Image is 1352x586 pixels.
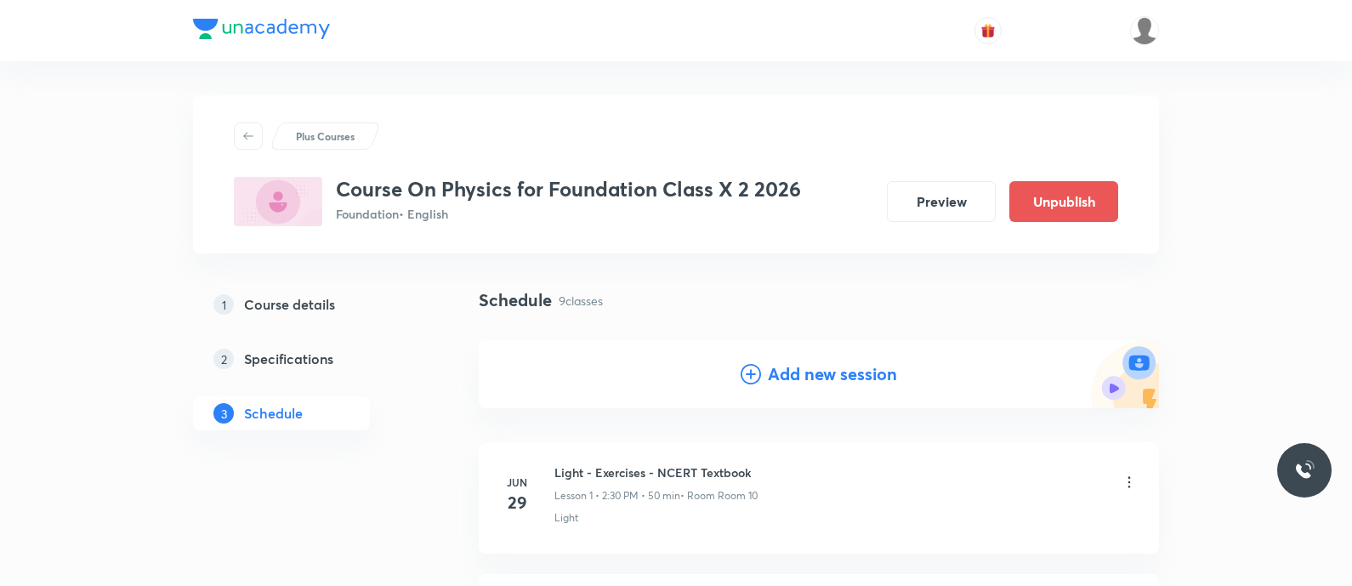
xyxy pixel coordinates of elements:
img: ttu [1294,460,1315,481]
button: Preview [887,181,996,222]
h5: Schedule [244,403,303,424]
p: 2 [213,349,234,369]
p: Light [554,510,578,526]
img: P Antony [1130,16,1159,45]
img: Company Logo [193,19,330,39]
h4: Schedule [479,287,552,313]
p: • Room Room 10 [680,488,758,504]
h5: Course details [244,294,335,315]
h4: 29 [500,490,534,515]
button: Unpublish [1009,181,1118,222]
a: Company Logo [193,19,330,43]
img: Add [1091,340,1159,408]
img: avatar [980,23,996,38]
h4: Add new session [768,361,897,387]
p: 1 [213,294,234,315]
p: Lesson 1 • 2:30 PM • 50 min [554,488,680,504]
h6: Light - Exercises - NCERT Textbook [554,464,758,481]
h3: Course On Physics for Foundation Class X 2 2026 [336,177,801,202]
h6: Jun [500,475,534,490]
h5: Specifications [244,349,333,369]
img: 52F015C0-DC89-40E0-8628-8C59CB2C3C30_plus.png [234,177,322,226]
p: Plus Courses [296,128,355,144]
a: 2Specifications [193,342,424,376]
p: 9 classes [559,292,603,310]
p: Foundation • English [336,205,801,223]
a: 1Course details [193,287,424,321]
p: 3 [213,403,234,424]
button: avatar [974,17,1002,44]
